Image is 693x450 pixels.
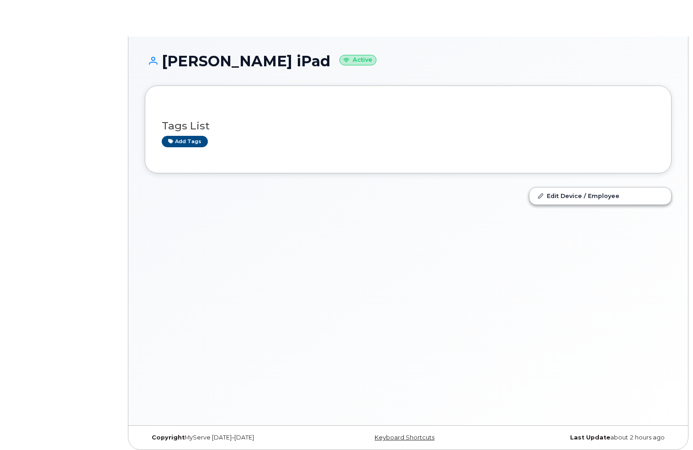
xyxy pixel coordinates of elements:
div: MyServe [DATE]–[DATE] [145,434,320,441]
h3: Tags List [162,120,655,132]
strong: Last Update [570,434,610,441]
a: Edit Device / Employee [529,187,671,204]
a: Add tags [162,136,208,147]
h1: [PERSON_NAME] iPad [145,53,672,69]
small: Active [339,55,376,65]
strong: Copyright [152,434,185,441]
a: Keyboard Shortcuts [375,434,434,441]
div: about 2 hours ago [496,434,672,441]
